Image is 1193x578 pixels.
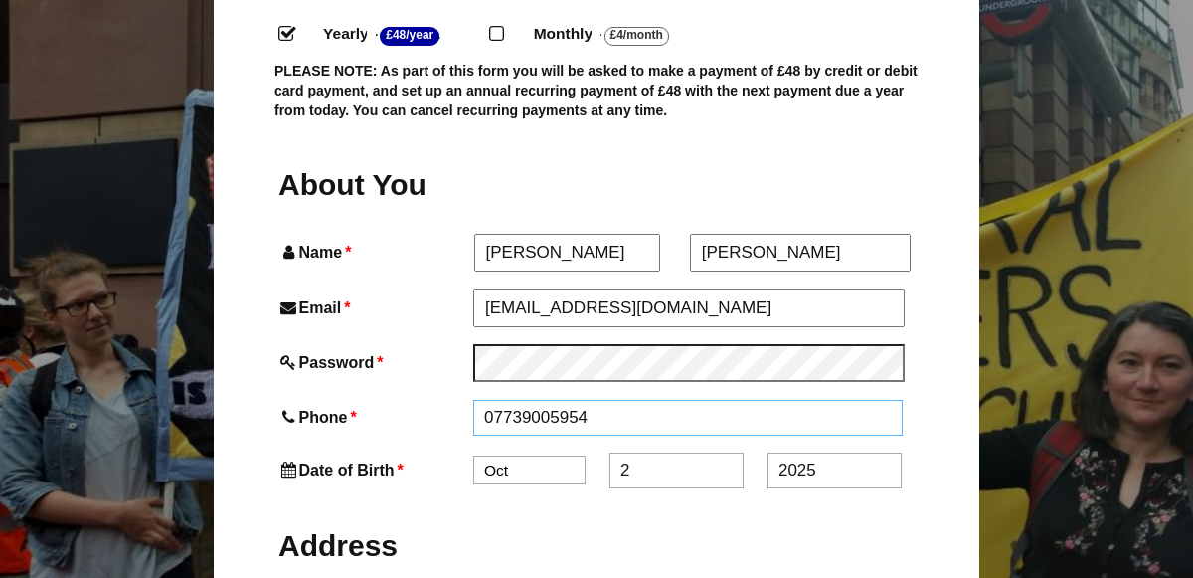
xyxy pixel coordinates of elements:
input: Last [690,234,912,272]
label: Name [278,239,470,266]
h2: Address [278,526,915,565]
h2: About You [278,165,469,204]
label: Password [278,349,469,376]
label: Monthly - . [516,20,719,49]
input: First [474,234,661,272]
strong: £48/Year [380,27,439,46]
label: Email [278,294,469,321]
strong: £4/Month [604,27,669,46]
label: Yearly - . [305,20,489,49]
label: Phone [278,404,469,431]
label: Date of Birth [278,457,469,483]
